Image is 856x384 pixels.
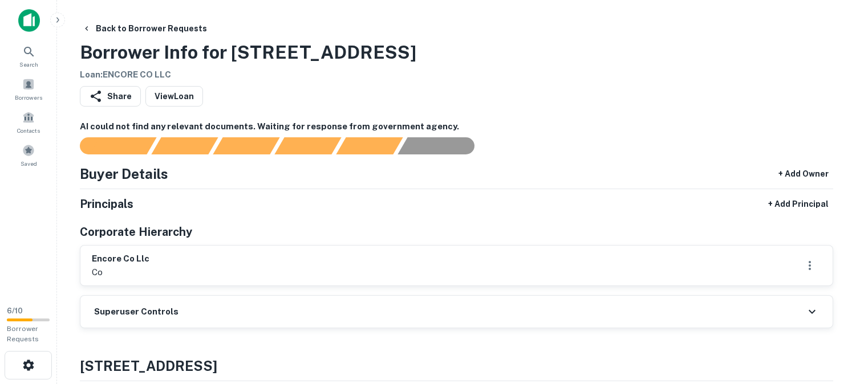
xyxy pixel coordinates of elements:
[151,137,218,154] div: Your request is received and processing...
[80,120,833,133] h6: AI could not find any relevant documents. Waiting for response from government agency.
[78,18,212,39] button: Back to Borrower Requests
[92,265,149,279] p: co
[764,194,833,214] button: + Add Principal
[336,137,403,154] div: Principals found, still searching for contact information. This may take time...
[80,86,141,107] button: Share
[7,307,23,315] span: 6 / 10
[66,137,152,154] div: Sending borrower request to AI...
[80,39,416,66] h3: Borrower Info for [STREET_ADDRESS]
[19,60,38,69] span: Search
[774,164,833,184] button: + Add Owner
[3,140,54,170] a: Saved
[80,356,833,376] h4: [STREET_ADDRESS]
[3,73,54,104] a: Borrowers
[17,126,40,135] span: Contacts
[274,137,341,154] div: Principals found, AI now looking for contact information...
[145,86,203,107] a: ViewLoan
[92,252,149,265] h6: encore co llc
[15,93,42,102] span: Borrowers
[3,40,54,71] a: Search
[3,107,54,137] a: Contacts
[80,164,168,184] h4: Buyer Details
[80,68,416,81] h6: Loan : ENCORE CO LLC
[94,305,178,318] h6: Superuser Controls
[21,159,37,168] span: Saved
[213,137,279,154] div: Documents found, AI parsing details...
[7,325,39,343] span: Borrower Requests
[18,9,40,32] img: capitalize-icon.png
[799,293,856,348] iframe: Chat Widget
[80,195,133,213] h5: Principals
[80,223,192,240] h5: Corporate Hierarchy
[398,137,488,154] div: AI fulfillment process complete.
